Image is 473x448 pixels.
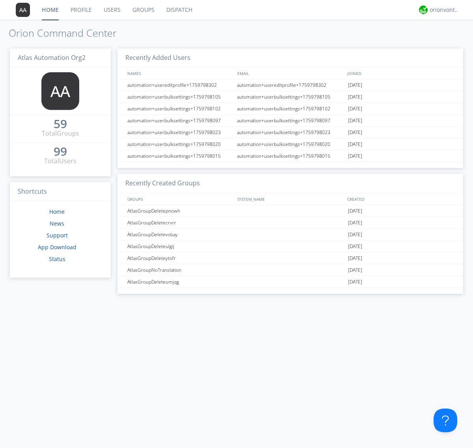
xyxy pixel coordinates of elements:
a: automation+userbulksettings+1759798105automation+userbulksettings+1759798105[DATE] [117,91,463,103]
div: automation+userbulksettings+1759798015 [125,150,235,162]
a: News [50,220,64,227]
a: automation+userbulksettings+1759798102automation+userbulksettings+1759798102[DATE] [117,103,463,115]
div: EMAIL [235,67,345,79]
h3: Recently Created Groups [117,174,463,193]
span: [DATE] [348,264,362,276]
div: 59 [54,120,67,128]
a: automation+userbulksettings+1759798023automation+userbulksettings+1759798023[DATE] [117,127,463,138]
a: AtlasGroupDeleteumjqg[DATE] [117,276,463,288]
span: [DATE] [348,91,362,103]
div: automation+userbulksettings+1759798097 [235,115,346,126]
span: [DATE] [348,229,362,241]
a: automation+userbulksettings+1759798020automation+userbulksettings+1759798020[DATE] [117,138,463,150]
div: AtlasGroupDeletevsbay [125,229,235,240]
h3: Shortcuts [10,182,111,202]
div: orionvontas+atlas+automation+org2 [430,6,459,14]
a: Home [49,208,65,215]
div: automation+userbulksettings+1759798020 [235,138,346,150]
a: automation+userbulksettings+1759798015automation+userbulksettings+1759798015[DATE] [117,150,463,162]
div: automation+usereditprofile+1759798302 [235,79,346,91]
div: AtlasGroupNoTranslation [125,264,235,276]
a: 59 [54,120,67,129]
a: AtlasGroupNoTranslation[DATE] [117,264,463,276]
div: automation+userbulksettings+1759798105 [235,91,346,103]
a: App Download [38,243,76,251]
a: AtlasGroupDeletepnowh[DATE] [117,205,463,217]
img: 29d36aed6fa347d5a1537e7736e6aa13 [419,6,428,14]
img: 373638.png [41,72,79,110]
a: 99 [54,147,67,157]
span: [DATE] [348,79,362,91]
span: [DATE] [348,217,362,229]
a: Support [47,231,68,239]
div: AtlasGroupDeleteumjqg [125,276,235,287]
iframe: Toggle Customer Support [434,409,457,432]
div: SYSTEM_NAME [235,193,345,205]
div: automation+userbulksettings+1759798105 [125,91,235,103]
a: AtlasGroupDeleteulgij[DATE] [117,241,463,252]
div: JOINED [345,67,456,79]
a: AtlasGroupDeleteytofr[DATE] [117,252,463,264]
a: automation+userbulksettings+1759798097automation+userbulksettings+1759798097[DATE] [117,115,463,127]
span: [DATE] [348,103,362,115]
a: AtlasGroupDeletevsbay[DATE] [117,229,463,241]
span: [DATE] [348,252,362,264]
div: AtlasGroupDeletecrvrr [125,217,235,228]
span: [DATE] [348,127,362,138]
a: Status [49,255,65,263]
div: automation+userbulksettings+1759798102 [235,103,346,114]
div: NAMES [125,67,233,79]
a: AtlasGroupDeletecrvrr[DATE] [117,217,463,229]
div: CREATED [345,193,456,205]
span: [DATE] [348,276,362,288]
span: [DATE] [348,241,362,252]
div: automation+userbulksettings+1759798097 [125,115,235,126]
div: AtlasGroupDeleteulgij [125,241,235,252]
span: [DATE] [348,115,362,127]
div: automation+userbulksettings+1759798015 [235,150,346,162]
div: automation+userbulksettings+1759798023 [235,127,346,138]
div: AtlasGroupDeleteytofr [125,252,235,264]
div: Total Groups [42,129,79,138]
div: 99 [54,147,67,155]
div: GROUPS [125,193,233,205]
div: automation+userbulksettings+1759798023 [125,127,235,138]
img: 373638.png [16,3,30,17]
div: automation+userbulksettings+1759798020 [125,138,235,150]
div: automation+usereditprofile+1759798302 [125,79,235,91]
div: automation+userbulksettings+1759798102 [125,103,235,114]
span: [DATE] [348,138,362,150]
span: [DATE] [348,205,362,217]
h3: Recently Added Users [117,49,463,68]
span: [DATE] [348,150,362,162]
div: Total Users [44,157,76,166]
span: Atlas Automation Org2 [18,53,86,62]
a: automation+usereditprofile+1759798302automation+usereditprofile+1759798302[DATE] [117,79,463,91]
div: AtlasGroupDeletepnowh [125,205,235,217]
